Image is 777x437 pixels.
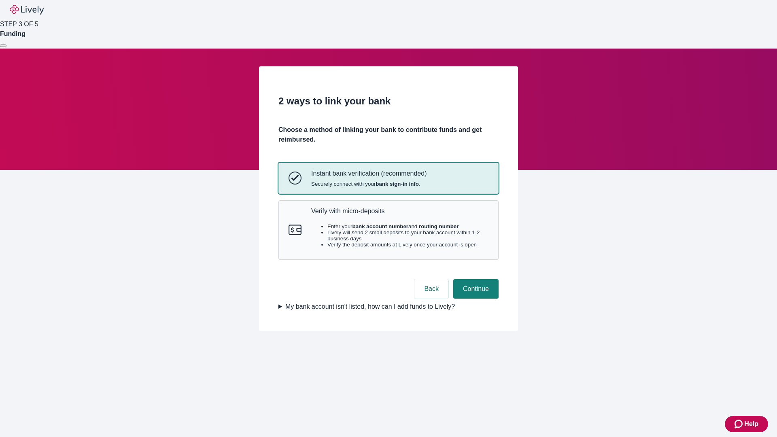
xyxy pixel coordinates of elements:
h2: 2 ways to link your bank [278,94,499,108]
img: Lively [10,5,44,15]
strong: bank account number [352,223,409,229]
li: Verify the deposit amounts at Lively once your account is open [327,242,488,248]
h4: Choose a method of linking your bank to contribute funds and get reimbursed. [278,125,499,144]
button: Micro-depositsVerify with micro-depositsEnter yourbank account numberand routing numberLively wil... [279,201,498,260]
li: Enter your and [327,223,488,229]
button: Instant bank verificationInstant bank verification (recommended)Securely connect with yourbank si... [279,163,498,193]
span: Securely connect with your . [311,181,427,187]
strong: bank sign-in info [376,181,419,187]
p: Instant bank verification (recommended) [311,170,427,177]
summary: My bank account isn't listed, how can I add funds to Lively? [278,302,499,312]
button: Back [414,279,448,299]
span: Help [744,419,758,429]
li: Lively will send 2 small deposits to your bank account within 1-2 business days [327,229,488,242]
svg: Micro-deposits [289,223,301,236]
svg: Instant bank verification [289,172,301,185]
button: Continue [453,279,499,299]
button: Zendesk support iconHelp [725,416,768,432]
p: Verify with micro-deposits [311,207,488,215]
strong: routing number [419,223,459,229]
svg: Zendesk support icon [735,419,744,429]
